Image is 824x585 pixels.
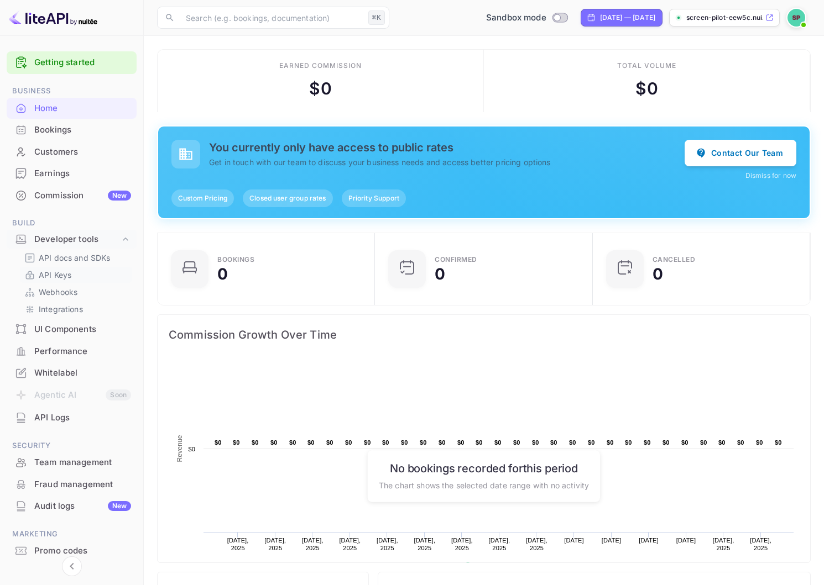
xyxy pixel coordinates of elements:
div: Customers [7,141,137,163]
text: $0 [700,439,707,446]
a: Earnings [7,163,137,183]
text: [DATE], 2025 [526,537,547,551]
div: [DATE] — [DATE] [600,13,655,23]
div: $ 0 [309,76,331,101]
span: Marketing [7,528,137,540]
span: Commission Growth Over Time [169,326,799,344]
div: Customers [34,146,131,159]
div: New [108,501,131,511]
text: $0 [307,439,315,446]
a: API Keys [24,269,128,281]
div: API Keys [20,267,132,283]
div: Earnings [34,167,131,180]
text: $0 [756,439,763,446]
text: [DATE], 2025 [414,537,435,551]
div: Getting started [7,51,137,74]
div: Developer tools [34,233,120,246]
div: UI Components [7,319,137,340]
div: CommissionNew [7,185,137,207]
p: Get in touch with our team to discuss your business needs and access better pricing options [209,156,685,168]
text: $0 [775,439,782,446]
text: $0 [550,439,557,446]
a: Promo codes [7,540,137,561]
div: Performance [34,345,131,358]
span: Closed user group rates [243,193,332,203]
div: UI Components [34,323,131,336]
text: $0 [607,439,614,446]
a: Bookings [7,119,137,140]
p: screen-pilot-eew5c.nui... [686,13,763,23]
text: $0 [326,439,333,446]
button: Dismiss for now [745,171,796,181]
div: ⌘K [368,10,385,25]
div: Developer tools [7,230,137,249]
text: $0 [625,439,632,446]
div: API Logs [34,412,131,424]
h5: You currently only have access to public rates [209,141,685,154]
div: Bookings [217,256,254,263]
a: CommissionNew [7,185,137,205]
div: Bookings [7,119,137,141]
text: [DATE], 2025 [750,537,771,551]
div: Commission [34,189,131,202]
text: $0 [401,439,408,446]
div: Team management [34,456,131,469]
a: Webhooks [24,286,128,298]
span: Priority Support [342,193,406,203]
text: [DATE], 2025 [377,537,398,551]
text: $0 [188,446,195,452]
img: Screen Pilot [788,9,805,27]
div: Earnings [7,163,137,185]
div: Team management [7,452,137,473]
text: Revenue [176,435,184,462]
div: 0 [653,266,663,282]
text: $0 [270,439,278,446]
text: $0 [439,439,446,446]
div: 0 [217,266,228,282]
div: Earned commission [279,61,361,71]
div: API Logs [7,407,137,429]
div: Whitelabel [34,367,131,380]
div: Confirmed [435,256,477,263]
text: [DATE], 2025 [713,537,734,551]
a: Audit logsNew [7,496,137,516]
span: Business [7,85,137,97]
h6: No bookings recorded for this period [379,462,589,475]
text: [DATE], 2025 [489,537,510,551]
p: Webhooks [39,286,77,298]
a: Home [7,98,137,118]
text: $0 [663,439,670,446]
text: [DATE] [676,537,696,544]
text: [DATE], 2025 [227,537,249,551]
text: $0 [476,439,483,446]
button: Collapse navigation [62,556,82,576]
div: Integrations [20,301,132,317]
a: Customers [7,141,137,162]
text: [DATE], 2025 [339,537,361,551]
text: $0 [644,439,651,446]
a: Getting started [34,56,131,69]
div: $ 0 [635,76,658,101]
p: The chart shows the selected date range with no activity [379,479,589,491]
div: Fraud management [7,474,137,496]
div: Audit logs [34,500,131,513]
text: Revenue [475,562,503,570]
text: $0 [289,439,296,446]
p: API Keys [39,269,71,281]
span: Build [7,217,137,229]
div: Fraud management [34,478,131,491]
text: [DATE], 2025 [264,537,286,551]
text: $0 [252,439,259,446]
text: $0 [420,439,427,446]
text: $0 [233,439,240,446]
text: $0 [532,439,539,446]
text: $0 [215,439,222,446]
div: Switch to Production mode [482,12,572,24]
div: CANCELLED [653,256,696,263]
text: [DATE] [602,537,622,544]
a: Performance [7,341,137,361]
div: Promo codes [7,540,137,562]
a: API Logs [7,407,137,428]
a: API docs and SDKs [24,252,128,263]
div: Total volume [617,61,676,71]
